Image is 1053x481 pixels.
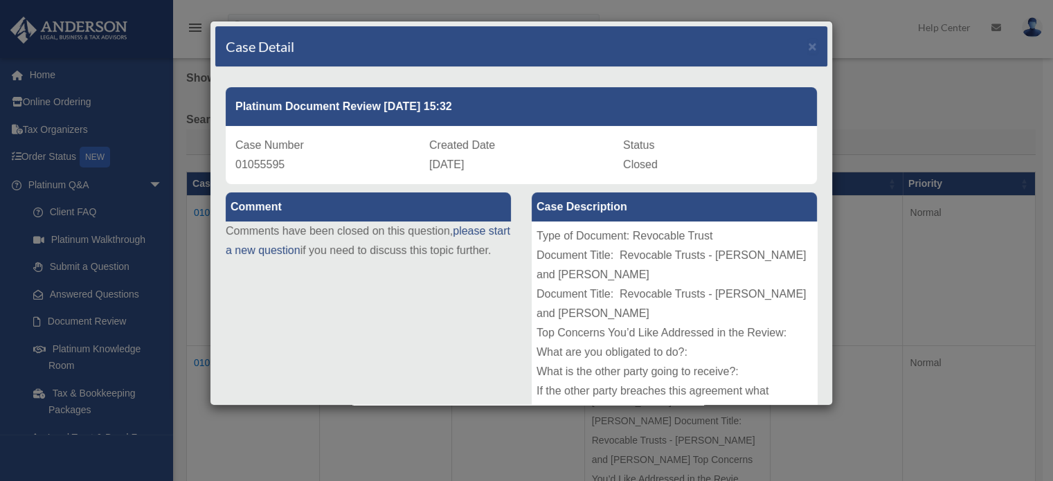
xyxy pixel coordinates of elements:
span: × [808,38,817,54]
span: 01055595 [235,158,285,170]
label: Case Description [532,192,817,221]
span: Created Date [429,139,495,151]
span: Closed [623,158,658,170]
p: Comments have been closed on this question, if you need to discuss this topic further. [226,221,511,260]
a: please start a new question [226,225,510,256]
button: Close [808,39,817,53]
span: Case Number [235,139,304,151]
div: Platinum Document Review [DATE] 15:32 [226,87,817,126]
span: [DATE] [429,158,464,170]
span: Status [623,139,654,151]
h4: Case Detail [226,37,294,56]
label: Comment [226,192,511,221]
div: Type of Document: Revocable Trust Document Title: Revocable Trusts - [PERSON_NAME] and [PERSON_NA... [532,221,817,429]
